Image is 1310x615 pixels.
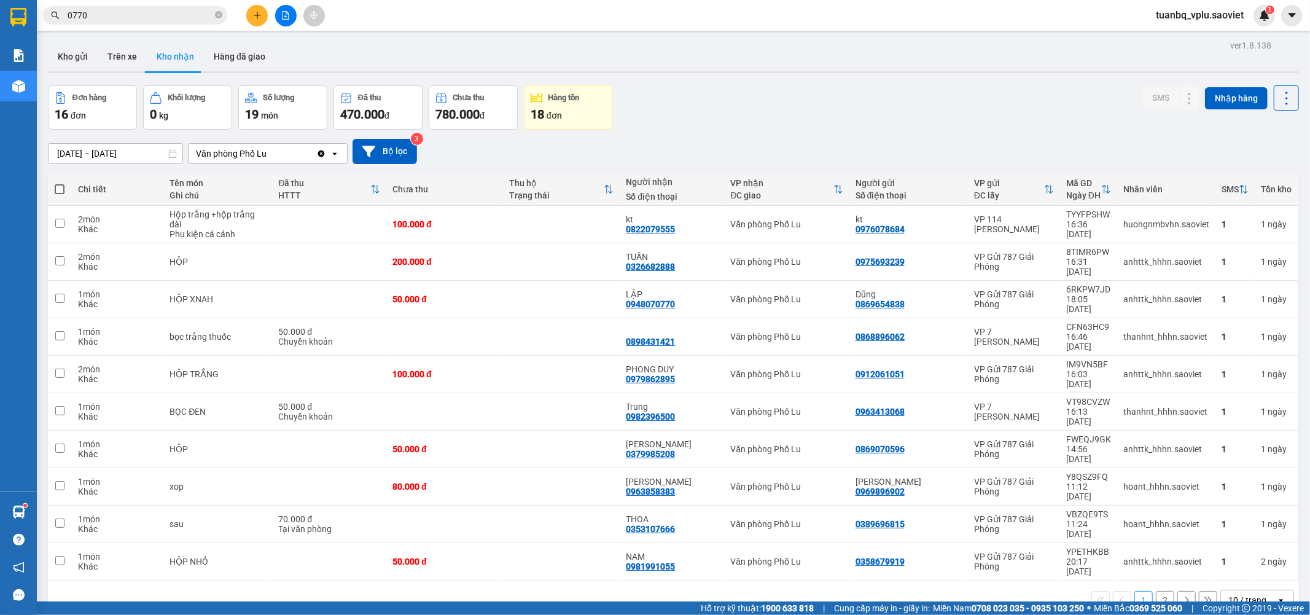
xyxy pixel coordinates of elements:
div: Hàng tồn [548,93,580,102]
div: 8TIMR6PW [1066,247,1111,257]
div: 1 [1222,257,1249,267]
div: HỘP XNAH [170,294,266,304]
span: ngày [1268,369,1287,379]
div: 0981991055 [626,562,675,571]
svg: Clear value [316,149,326,159]
span: ngày [1268,407,1287,417]
div: VP Gửi 787 Giải Phóng [974,252,1054,272]
span: 470.000 [340,107,384,122]
div: Đã thu [358,93,381,102]
div: 16:13 [DATE] [1066,407,1111,426]
div: Khác [78,487,158,496]
div: 0982396500 [626,412,675,421]
div: ver 1.8.138 [1230,39,1271,52]
strong: 0708 023 035 - 0935 103 250 [972,603,1084,613]
th: Toggle SortBy [1060,173,1117,206]
th: Toggle SortBy [272,173,386,206]
div: VP Gửi 787 Giải Phóng [974,289,1054,309]
div: 50.000 đ [392,294,497,304]
div: NAM [626,552,718,562]
div: 14:56 [DATE] [1066,444,1111,464]
span: món [261,111,278,120]
button: Đã thu470.000đ [333,85,423,130]
sup: 3 [411,133,423,145]
div: Phụ kiện cá cảnh [170,229,266,239]
div: 6RKPW7JD [1066,284,1111,294]
span: Hỗ trợ kỹ thuật: [701,601,814,615]
button: SMS [1142,87,1179,109]
button: caret-down [1281,5,1303,26]
button: Hàng đã giao [204,42,275,71]
div: 80.000 đ [392,482,497,492]
div: 1 [1261,332,1292,342]
input: Tìm tên, số ĐT hoặc mã đơn [68,9,212,22]
span: question-circle [13,534,25,546]
div: 200.000 đ [392,257,497,267]
div: VP Gửi 787 Giải Phóng [974,514,1054,534]
div: Chưa thu [392,184,497,194]
div: 16:31 [DATE] [1066,257,1111,276]
div: Văn phòng Phố Lu [731,332,843,342]
button: Số lượng19món [238,85,327,130]
div: Khác [78,524,158,534]
div: Khối lượng [168,93,205,102]
th: Toggle SortBy [725,173,849,206]
div: VP nhận [731,178,833,188]
div: 0963858383 [626,487,675,496]
div: 1 món [78,439,158,449]
div: anhttk_hhhn.saoviet [1123,257,1209,267]
div: ĐC giao [731,190,833,200]
button: file-add [275,5,297,26]
div: Số điện thoại [856,190,962,200]
div: VP Gửi 787 Giải Phóng [974,439,1054,459]
div: PHONG DUY [626,364,718,374]
div: 0822079555 [626,224,675,234]
span: 1 [1268,6,1272,14]
div: thanhnt_hhhn.saoviet [1123,332,1209,342]
div: 11:12 [DATE] [1066,482,1111,501]
div: Khác [78,299,158,309]
span: ngày [1268,257,1287,267]
div: 2 món [78,214,158,224]
span: kg [159,111,168,120]
div: YPETHKBB [1066,547,1111,557]
div: Chi tiết [78,184,158,194]
span: close-circle [215,10,222,22]
div: Khác [78,262,158,272]
div: 0358679919 [856,557,905,566]
div: 0379985208 [626,449,675,459]
div: Văn phòng Phố Lu [731,294,843,304]
div: 50.000 đ [392,557,497,566]
div: 1 món [78,289,158,299]
div: Khác [78,412,158,421]
div: 0975693239 [856,257,905,267]
div: 0869070596 [856,444,905,454]
div: 0976078684 [856,224,905,234]
div: Văn phòng Phố Lu [731,557,843,566]
button: Đơn hàng16đơn [48,85,137,130]
button: 2 [1156,591,1174,609]
div: anhttk_hhhn.saoviet [1123,369,1209,379]
div: bọc trắng thuốc [170,332,266,342]
sup: 1 [23,504,27,507]
span: ngày [1268,557,1287,566]
div: HTTT [278,190,370,200]
div: 0868896062 [856,332,905,342]
button: Chưa thu780.000đ [429,85,518,130]
div: 50.000 đ [392,444,497,454]
img: logo-vxr [10,8,26,26]
div: Văn phòng Phố Lu [731,219,843,229]
div: 20:17 [DATE] [1066,557,1111,576]
img: warehouse-icon [12,80,25,93]
div: Văn phòng Phố Lu [731,257,843,267]
div: 1 [1222,519,1249,529]
div: VP Gửi 787 Giải Phóng [974,552,1054,571]
div: TYYFPSHW [1066,210,1111,219]
button: Khối lượng0kg [143,85,232,130]
div: Mã GD [1066,178,1101,188]
span: đ [384,111,389,120]
div: 10 / trang [1228,594,1266,606]
div: FWEQJ9GK [1066,434,1111,444]
div: ĐC lấy [974,190,1044,200]
div: 0979862895 [626,374,675,384]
